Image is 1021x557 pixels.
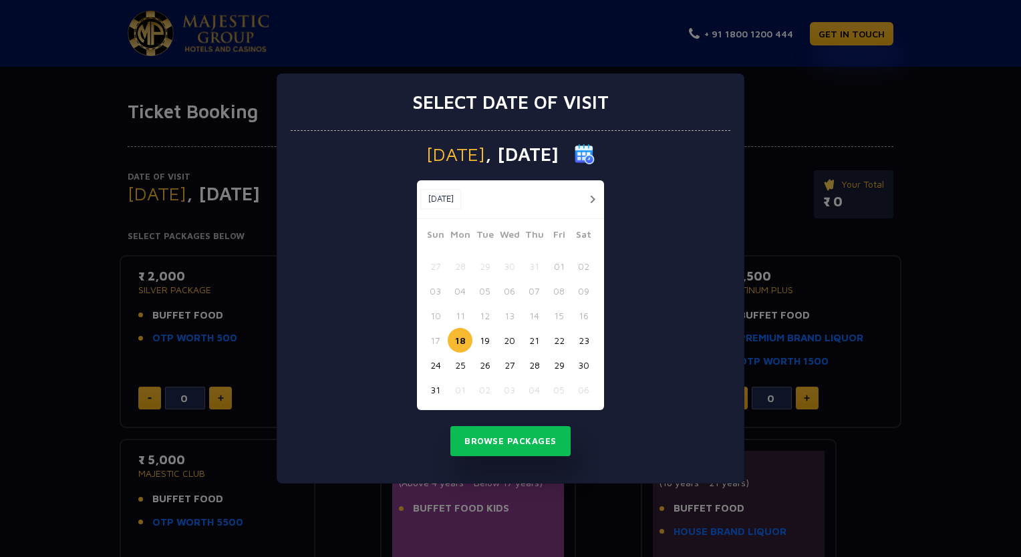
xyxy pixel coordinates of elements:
[472,353,497,377] button: 26
[412,91,609,114] h3: Select date of visit
[497,254,522,278] button: 30
[448,227,472,246] span: Mon
[522,377,547,402] button: 04
[423,227,448,246] span: Sun
[472,303,497,328] button: 12
[497,377,522,402] button: 03
[450,426,571,457] button: Browse Packages
[472,254,497,278] button: 29
[547,328,571,353] button: 22
[522,353,547,377] button: 28
[547,227,571,246] span: Fri
[426,145,485,164] span: [DATE]
[497,227,522,246] span: Wed
[571,278,596,303] button: 09
[522,227,547,246] span: Thu
[571,254,596,278] button: 02
[448,278,472,303] button: 04
[571,353,596,377] button: 30
[497,278,522,303] button: 06
[522,254,547,278] button: 31
[522,278,547,303] button: 07
[472,328,497,353] button: 19
[423,303,448,328] button: 10
[472,278,497,303] button: 05
[448,328,472,353] button: 18
[448,303,472,328] button: 11
[497,303,522,328] button: 13
[423,328,448,353] button: 17
[448,377,472,402] button: 01
[485,145,559,164] span: , [DATE]
[571,227,596,246] span: Sat
[423,278,448,303] button: 03
[547,353,571,377] button: 29
[472,227,497,246] span: Tue
[497,353,522,377] button: 27
[547,278,571,303] button: 08
[575,144,595,164] img: calender icon
[420,189,461,209] button: [DATE]
[423,377,448,402] button: 31
[522,328,547,353] button: 21
[571,377,596,402] button: 06
[547,254,571,278] button: 01
[497,328,522,353] button: 20
[522,303,547,328] button: 14
[547,377,571,402] button: 05
[571,303,596,328] button: 16
[547,303,571,328] button: 15
[448,254,472,278] button: 28
[571,328,596,353] button: 23
[423,353,448,377] button: 24
[472,377,497,402] button: 02
[448,353,472,377] button: 25
[423,254,448,278] button: 27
